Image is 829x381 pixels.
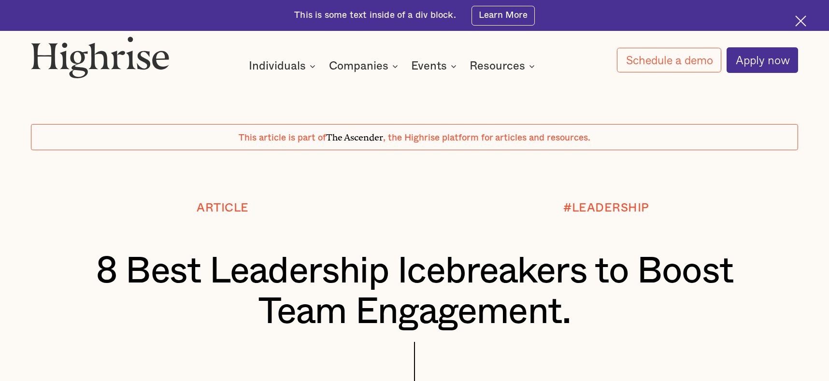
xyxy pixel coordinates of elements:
[249,60,306,72] div: Individuals
[197,202,249,215] div: Article
[472,6,535,26] a: Learn More
[727,47,798,72] a: Apply now
[563,202,649,215] div: #LEADERSHIP
[470,60,525,72] div: Resources
[411,60,447,72] div: Events
[617,48,721,73] a: Schedule a demo
[326,130,383,141] span: The Ascender
[31,36,170,78] img: Highrise logo
[239,133,326,142] span: This article is part of
[63,251,766,332] h1: 8 Best Leadership Icebreakers to Boost Team Engagement.
[795,15,806,27] img: Cross icon
[294,9,456,22] div: This is some text inside of a div block.
[329,60,388,72] div: Companies
[383,133,590,142] span: , the Highrise platform for articles and resources.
